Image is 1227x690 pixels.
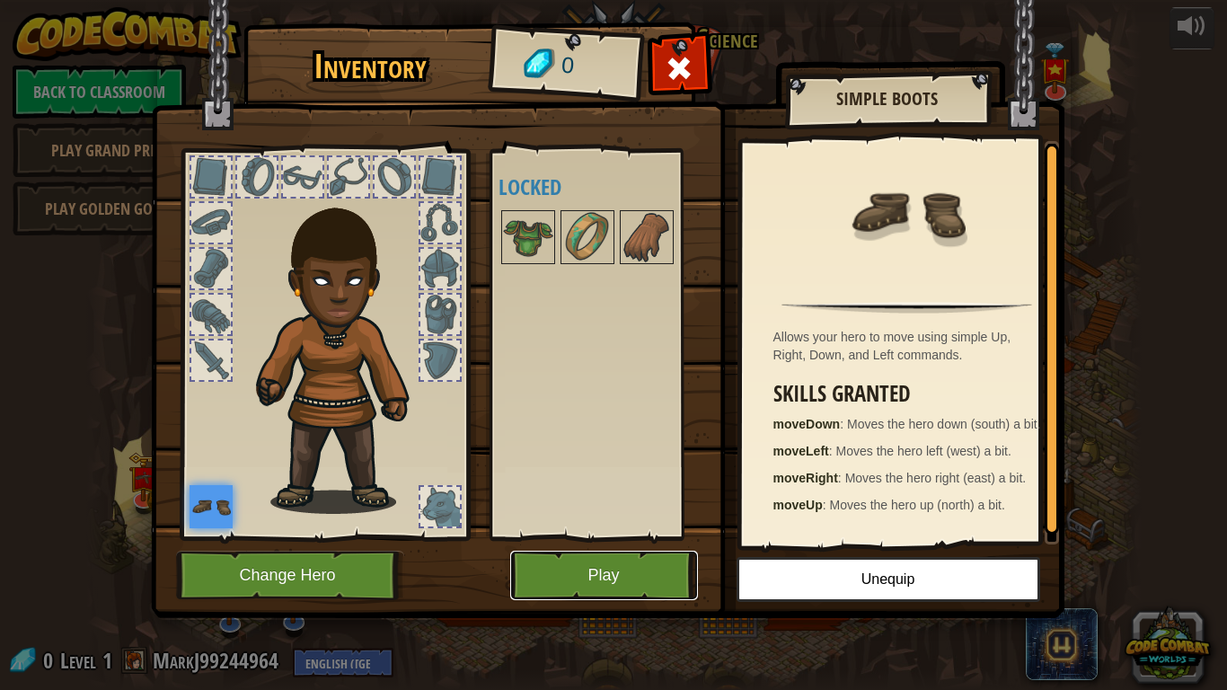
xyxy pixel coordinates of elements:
[499,175,724,199] h4: Locked
[248,183,441,514] img: raider_hair.png
[176,551,404,600] button: Change Hero
[773,444,829,458] strong: moveLeft
[773,382,1050,406] h3: Skills Granted
[840,417,847,431] span: :
[737,557,1040,602] button: Unequip
[773,498,823,512] strong: moveUp
[773,471,838,485] strong: moveRight
[836,444,1011,458] span: Moves the hero left (west) a bit.
[562,212,613,262] img: portrait.png
[830,498,1005,512] span: Moves the hero up (north) a bit.
[773,417,841,431] strong: moveDown
[781,302,1031,314] img: hr.png
[510,551,698,600] button: Play
[847,417,1041,431] span: Moves the hero down (south) a bit.
[190,485,233,528] img: portrait.png
[823,498,830,512] span: :
[622,212,672,262] img: portrait.png
[773,328,1050,364] div: Allows your hero to move using simple Up, Right, Down, and Left commands.
[256,48,485,85] h1: Inventory
[560,49,575,83] span: 0
[503,212,553,262] img: portrait.png
[803,89,972,109] h2: Simple Boots
[845,471,1027,485] span: Moves the hero right (east) a bit.
[838,471,845,485] span: :
[829,444,836,458] span: :
[849,155,966,271] img: portrait.png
